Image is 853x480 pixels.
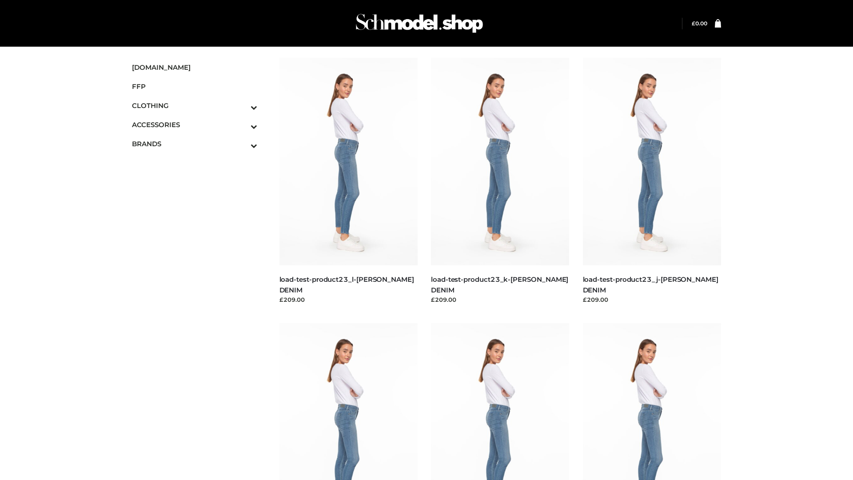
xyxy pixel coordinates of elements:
[583,275,718,294] a: load-test-product23_j-[PERSON_NAME] DENIM
[132,134,257,153] a: BRANDSToggle Submenu
[132,115,257,134] a: ACCESSORIESToggle Submenu
[353,6,486,41] img: Schmodel Admin 964
[226,115,257,134] button: Toggle Submenu
[279,295,418,304] div: £209.00
[132,62,257,72] span: [DOMAIN_NAME]
[132,139,257,149] span: BRANDS
[132,96,257,115] a: CLOTHINGToggle Submenu
[132,81,257,92] span: FFP
[692,20,707,27] bdi: 0.00
[226,134,257,153] button: Toggle Submenu
[132,100,257,111] span: CLOTHING
[692,20,695,27] span: £
[692,20,707,27] a: £0.00
[431,275,568,294] a: load-test-product23_k-[PERSON_NAME] DENIM
[431,295,570,304] div: £209.00
[226,96,257,115] button: Toggle Submenu
[583,295,721,304] div: £209.00
[132,120,257,130] span: ACCESSORIES
[132,58,257,77] a: [DOMAIN_NAME]
[132,77,257,96] a: FFP
[279,275,414,294] a: load-test-product23_l-[PERSON_NAME] DENIM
